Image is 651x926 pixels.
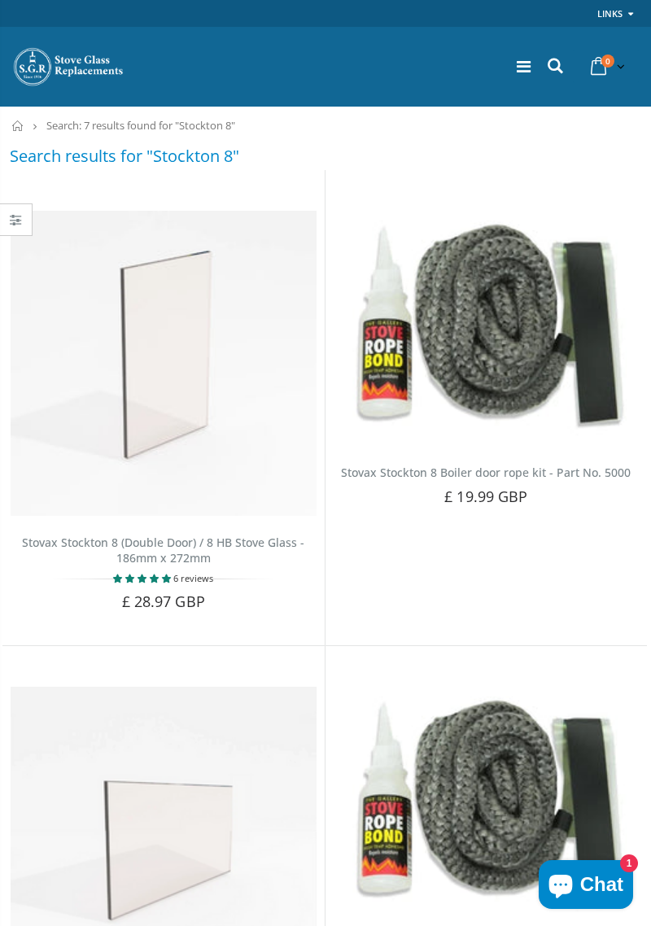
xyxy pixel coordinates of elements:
a: Menu [517,55,531,77]
a: Stovax Stockton 8 Boiler door rope kit - Part No. 5000 [341,465,631,480]
inbox-online-store-chat: Shopify online store chat [534,860,638,913]
a: Links [597,3,623,24]
span: 6 reviews [173,572,213,584]
span: 0 [601,55,614,68]
img: Stovax Stockton 8 MK1 double door rope kit [334,687,640,920]
h3: Search results for "Stockton 8" [10,145,239,167]
span: £ 28.97 GBP [122,592,205,611]
a: Stovax Stockton 8 (Double Door) / 8 HB Stove Glass - 186mm x 272mm [22,535,304,566]
img: Stovax Stockton 8 Double Door/ 8 HB [11,211,317,517]
span: Search: 7 results found for "Stockton 8" [46,118,235,133]
a: Home [12,120,24,131]
span: 5.00 stars [113,572,173,584]
img: Stovax Stockton 8 Boiler door rope kit [334,211,640,444]
a: 0 [584,50,628,82]
img: Stove Glass Replacement [12,46,126,87]
span: £ 19.99 GBP [444,487,527,506]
